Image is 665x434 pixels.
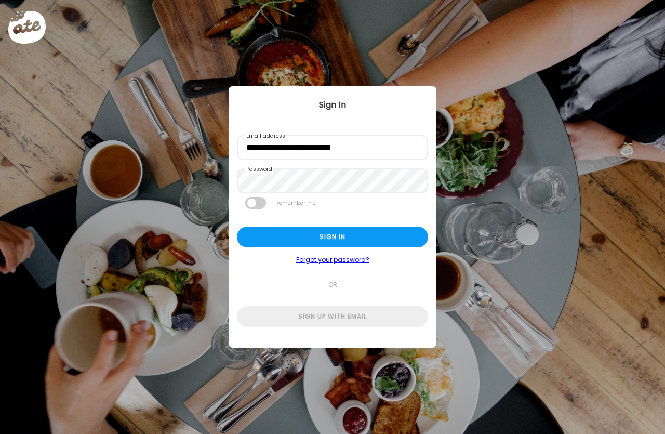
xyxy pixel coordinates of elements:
[274,197,317,209] label: Remember me
[324,274,341,295] span: or
[245,132,286,140] label: Email address
[237,256,428,264] a: Forgot your password?
[237,227,428,247] div: Sign in
[229,99,436,111] div: Sign In
[245,165,273,174] label: Password
[237,306,428,327] div: Sign up with email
